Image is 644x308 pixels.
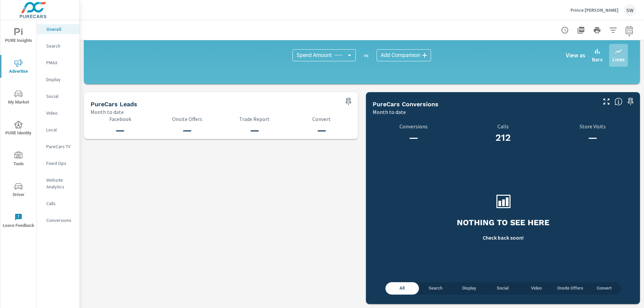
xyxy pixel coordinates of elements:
[2,59,35,75] span: Advertise
[356,52,377,58] p: vs
[292,116,351,122] p: Convert
[373,132,454,143] h3: —
[91,116,150,122] p: Facebook
[91,125,150,136] h3: —
[606,23,620,37] button: Apply Filters
[590,23,604,37] button: Print Report
[225,125,284,136] h3: —
[381,52,420,59] span: Add Comparison
[91,101,137,108] h5: PureCars Leads
[612,55,625,63] p: Lines
[373,101,438,108] h5: PureCars Conversions
[571,7,619,13] p: Prince [PERSON_NAME]
[46,126,74,133] p: Local
[601,96,612,107] button: Make Fullscreen
[225,116,284,122] p: Trade Report
[158,125,217,136] h3: —
[373,108,406,116] p: Month to date
[462,132,544,143] h3: 212
[46,110,74,116] p: Video
[343,96,354,107] span: Save this to your personalized report
[592,55,602,63] p: Bars
[37,74,79,84] div: Display
[625,96,636,107] span: Save this to your personalized report
[0,20,37,236] div: nav menu
[423,285,448,292] span: Search
[37,175,79,192] div: Website Analytics
[292,125,351,136] h3: —
[2,28,35,45] span: PURE Insights
[46,93,74,100] p: Social
[46,43,74,49] p: Search
[566,52,585,59] h6: View as
[483,234,524,242] p: Check back soon!
[624,4,636,16] div: SW
[292,49,356,61] div: Spend Amount
[46,200,74,207] p: Calls
[614,98,623,106] span: Understand conversion over the selected time range.
[37,125,79,135] div: Local
[46,160,74,167] p: Fixed Ops
[548,123,637,129] p: Store Visits
[457,285,482,292] span: Display
[2,90,35,106] span: My Market
[462,123,544,129] p: Calls
[623,23,636,37] button: Select Date Range
[158,116,217,122] p: Onsite Offers
[37,158,79,168] div: Fixed Ops
[2,121,35,137] span: PURE Identity
[37,198,79,208] div: Calls
[548,132,637,143] h3: —
[46,217,74,224] p: Conversions
[91,108,124,116] p: Month to date
[2,151,35,168] span: Tools
[457,217,549,228] h3: Nothing to see here
[37,91,79,101] div: Social
[2,182,35,199] span: Driver
[2,213,35,230] span: Leave Feedback
[524,285,549,292] span: Video
[46,76,74,83] p: Display
[37,215,79,225] div: Conversions
[37,41,79,51] div: Search
[591,285,617,292] span: Convert
[297,52,332,59] span: Spend Amount
[46,177,74,190] p: Website Analytics
[37,141,79,151] div: PureCars TV
[37,108,79,118] div: Video
[389,285,415,292] span: All
[557,285,583,292] span: Onsite Offers
[46,26,74,33] p: Overall
[490,285,516,292] span: Social
[46,59,74,66] p: PMAX
[373,123,454,129] p: Conversions
[377,49,431,61] div: Add Comparison
[37,58,79,68] div: PMAX
[37,24,79,34] div: Overall
[574,23,588,37] button: "Export Report to PDF"
[46,143,74,150] p: PureCars TV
